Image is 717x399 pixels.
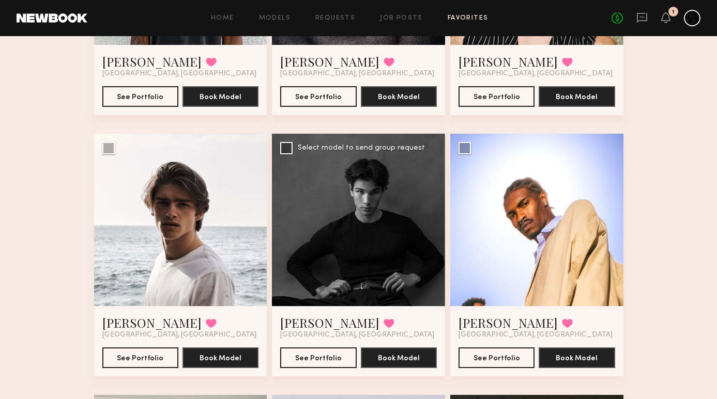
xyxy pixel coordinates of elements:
button: Book Model [361,86,437,107]
a: Book Model [182,353,258,362]
span: [GEOGRAPHIC_DATA], [GEOGRAPHIC_DATA] [280,331,434,339]
span: [GEOGRAPHIC_DATA], [GEOGRAPHIC_DATA] [102,70,256,78]
button: Book Model [361,347,437,368]
a: Book Model [539,353,615,362]
button: Book Model [182,347,258,368]
a: Book Model [361,353,437,362]
div: 1 [672,9,675,15]
a: Requests [315,15,355,22]
a: Book Model [361,92,437,101]
span: [GEOGRAPHIC_DATA], [GEOGRAPHIC_DATA] [280,70,434,78]
a: Job Posts [380,15,423,22]
button: Book Model [182,86,258,107]
button: See Portfolio [280,347,356,368]
button: See Portfolio [459,347,535,368]
a: Home [211,15,234,22]
button: See Portfolio [102,86,178,107]
a: [PERSON_NAME] [102,314,202,331]
span: [GEOGRAPHIC_DATA], [GEOGRAPHIC_DATA] [459,70,613,78]
span: [GEOGRAPHIC_DATA], [GEOGRAPHIC_DATA] [102,331,256,339]
a: [PERSON_NAME] [102,53,202,70]
button: See Portfolio [102,347,178,368]
button: Book Model [539,86,615,107]
a: Book Model [182,92,258,101]
span: [GEOGRAPHIC_DATA], [GEOGRAPHIC_DATA] [459,331,613,339]
a: Models [259,15,291,22]
button: Book Model [539,347,615,368]
button: See Portfolio [459,86,535,107]
a: [PERSON_NAME] [459,314,558,331]
button: See Portfolio [280,86,356,107]
a: [PERSON_NAME] [459,53,558,70]
a: Favorites [448,15,489,22]
div: Select model to send group request [298,145,425,152]
a: [PERSON_NAME] [280,314,379,331]
a: [PERSON_NAME] [280,53,379,70]
a: Book Model [539,92,615,101]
